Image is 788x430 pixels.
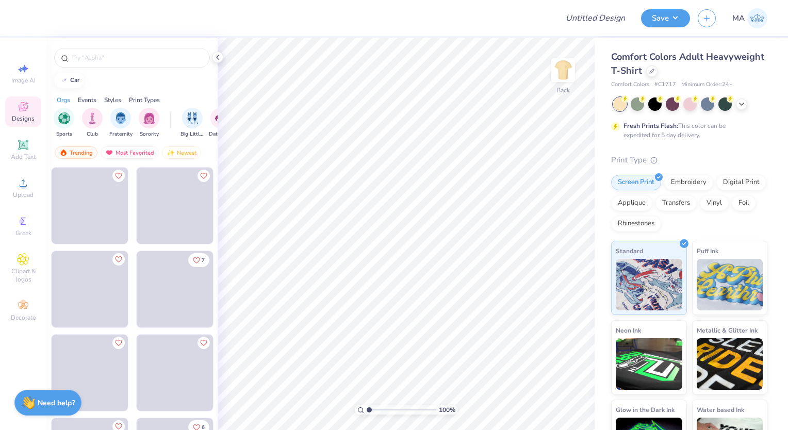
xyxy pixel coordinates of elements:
[655,195,697,211] div: Transfers
[611,216,661,231] div: Rhinestones
[700,195,729,211] div: Vinyl
[697,338,763,390] img: Metallic & Glitter Ink
[143,112,155,124] img: Sorority Image
[87,112,98,124] img: Club Image
[139,108,159,138] div: filter for Sorority
[109,108,133,138] button: filter button
[87,130,98,138] span: Club
[57,95,70,105] div: Orgs
[60,77,68,84] img: trend_line.gif
[611,195,652,211] div: Applique
[5,267,41,284] span: Clipart & logos
[78,95,96,105] div: Events
[54,73,84,88] button: car
[188,253,209,267] button: Like
[616,259,682,310] img: Standard
[732,195,756,211] div: Foil
[641,9,690,27] button: Save
[162,146,201,159] div: Newest
[716,175,766,190] div: Digital Print
[697,259,763,310] img: Puff Ink
[115,112,126,124] img: Fraternity Image
[109,108,133,138] div: filter for Fraternity
[58,112,70,124] img: Sports Image
[198,337,210,349] button: Like
[12,114,35,123] span: Designs
[732,8,767,28] a: MA
[109,130,133,138] span: Fraternity
[681,80,733,89] span: Minimum Order: 24 +
[623,121,750,140] div: This color can be expedited for 5 day delivery.
[54,108,74,138] div: filter for Sports
[697,325,758,336] span: Metallic & Glitter Ink
[101,146,159,159] div: Most Favorited
[215,112,227,124] img: Date Parties & Socials Image
[38,398,75,408] strong: Need help?
[697,245,718,256] span: Puff Ink
[616,245,643,256] span: Standard
[616,338,682,390] img: Neon Ink
[11,76,36,85] span: Image AI
[557,8,633,28] input: Untitled Design
[180,108,204,138] div: filter for Big Little Reveal
[654,80,676,89] span: # C1717
[82,108,103,138] button: filter button
[187,112,198,124] img: Big Little Reveal Image
[180,108,204,138] button: filter button
[129,95,160,105] div: Print Types
[59,149,68,156] img: trending.gif
[112,170,125,182] button: Like
[747,8,767,28] img: Manav Admin
[556,86,570,95] div: Back
[202,425,205,430] span: 6
[55,146,97,159] div: Trending
[732,12,745,24] span: MA
[202,258,205,263] span: 7
[616,325,641,336] span: Neon Ink
[623,122,678,130] strong: Fresh Prints Flash:
[56,130,72,138] span: Sports
[697,404,744,415] span: Water based Ink
[112,337,125,349] button: Like
[70,77,79,83] div: car
[439,405,455,415] span: 100 %
[71,53,203,63] input: Try "Alpha"
[664,175,713,190] div: Embroidery
[11,153,36,161] span: Add Text
[616,404,675,415] span: Glow in the Dark Ink
[15,229,31,237] span: Greek
[180,130,204,138] span: Big Little Reveal
[611,51,764,77] span: Comfort Colors Adult Heavyweight T-Shirt
[54,108,74,138] button: filter button
[82,108,103,138] div: filter for Club
[553,60,573,80] img: Back
[209,108,233,138] button: filter button
[139,108,159,138] button: filter button
[611,80,649,89] span: Comfort Colors
[104,95,121,105] div: Styles
[611,175,661,190] div: Screen Print
[167,149,175,156] img: Newest.gif
[11,313,36,322] span: Decorate
[13,191,34,199] span: Upload
[140,130,159,138] span: Sorority
[198,170,210,182] button: Like
[611,154,767,166] div: Print Type
[209,108,233,138] div: filter for Date Parties & Socials
[112,253,125,266] button: Like
[209,130,233,138] span: Date Parties & Socials
[105,149,113,156] img: most_fav.gif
